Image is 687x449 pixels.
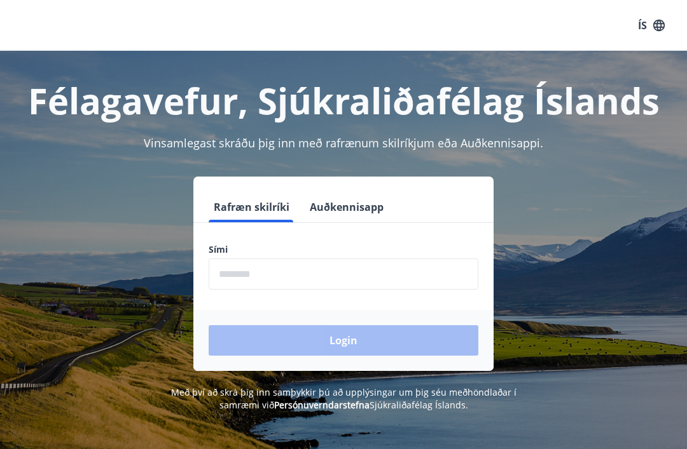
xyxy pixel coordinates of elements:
button: Rafræn skilríki [209,192,295,222]
span: Með því að skrá þig inn samþykkir þú að upplýsingar um þig séu meðhöndlaðar í samræmi við Sjúkral... [171,386,517,411]
h1: Félagavefur, Sjúkraliðafélag Íslands [15,76,672,124]
label: Sími [209,243,478,256]
a: Persónuverndarstefna [274,399,370,411]
button: Auðkennisapp [305,192,389,222]
button: ÍS [631,14,672,37]
span: Vinsamlegast skráðu þig inn með rafrænum skilríkjum eða Auðkennisappi. [144,135,543,151]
